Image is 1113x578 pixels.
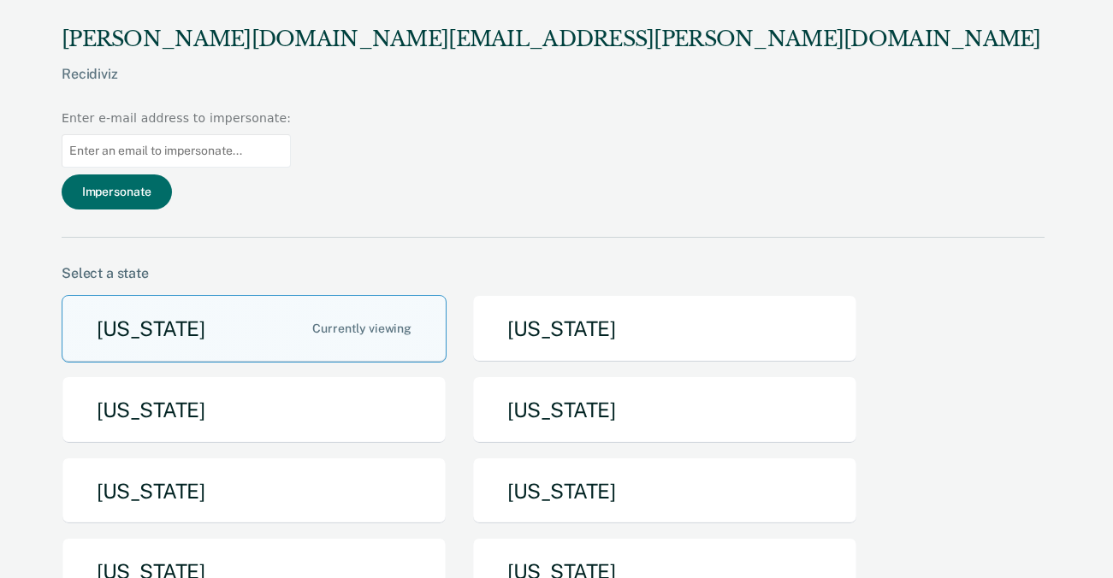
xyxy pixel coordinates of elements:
div: Enter e-mail address to impersonate: [62,109,291,127]
button: Impersonate [62,174,172,209]
button: [US_STATE] [472,376,857,444]
button: [US_STATE] [472,457,857,525]
input: Enter an email to impersonate... [62,134,291,168]
div: Select a state [62,265,1045,281]
button: [US_STATE] [62,376,447,444]
button: [US_STATE] [62,457,447,525]
div: [PERSON_NAME][DOMAIN_NAME][EMAIL_ADDRESS][PERSON_NAME][DOMAIN_NAME] [62,27,1041,52]
button: [US_STATE] [472,295,857,363]
div: Recidiviz [62,66,1041,109]
button: [US_STATE] [62,295,447,363]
